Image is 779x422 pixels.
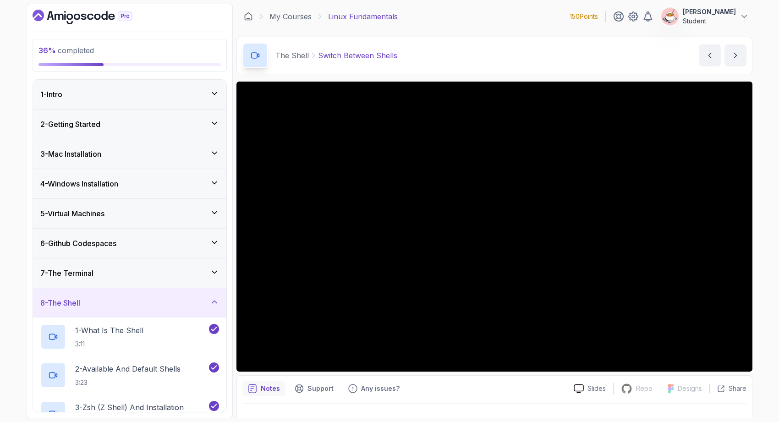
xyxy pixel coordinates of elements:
span: completed [38,46,94,55]
button: 6-Github Codespaces [33,229,226,258]
p: 3:11 [75,340,143,349]
button: previous content [699,44,721,66]
img: user profile image [661,8,679,25]
p: Any issues? [361,384,400,393]
button: 1-What Is The Shell3:11 [40,324,219,350]
p: 1 - What Is The Shell [75,325,143,336]
button: user profile image[PERSON_NAME]Student [661,7,749,26]
h3: 5 - Virtual Machines [40,208,104,219]
a: Slides [566,384,613,394]
p: Repo [636,384,653,393]
button: next content [724,44,746,66]
button: 5-Virtual Machines [33,199,226,228]
button: 3-Mac Installation [33,139,226,169]
a: My Courses [269,11,312,22]
p: The Shell [275,50,309,61]
p: Share [729,384,746,393]
button: 1-Intro [33,80,226,109]
button: 2-Available And Default Shells3:23 [40,362,219,388]
p: Support [307,384,334,393]
a: Dashboard [33,10,154,24]
h3: 1 - Intro [40,89,62,100]
p: 3:23 [75,378,181,387]
p: [PERSON_NAME] [683,7,736,16]
button: 7-The Terminal [33,258,226,288]
h3: 2 - Getting Started [40,119,100,130]
iframe: 5 - Switch Between Shells [236,82,752,372]
p: 3 - Zsh (Z Shell) And Installation [75,402,184,413]
button: Support button [289,381,339,396]
p: Slides [587,384,606,393]
p: Notes [261,384,280,393]
button: 2-Getting Started [33,110,226,139]
h3: 4 - Windows Installation [40,178,118,189]
p: Linux Fundamentals [328,11,398,22]
button: 4-Windows Installation [33,169,226,198]
h3: 3 - Mac Installation [40,148,101,159]
button: Feedback button [343,381,405,396]
a: Dashboard [244,12,253,21]
button: notes button [242,381,285,396]
h3: 6 - Github Codespaces [40,238,116,249]
span: 36 % [38,46,56,55]
p: 2 - Available And Default Shells [75,363,181,374]
h3: 7 - The Terminal [40,268,93,279]
button: Share [709,384,746,393]
p: Switch Between Shells [318,50,397,61]
h3: 8 - The Shell [40,297,80,308]
p: Student [683,16,736,26]
p: 150 Points [570,12,598,21]
button: 8-The Shell [33,288,226,318]
p: Designs [678,384,702,393]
